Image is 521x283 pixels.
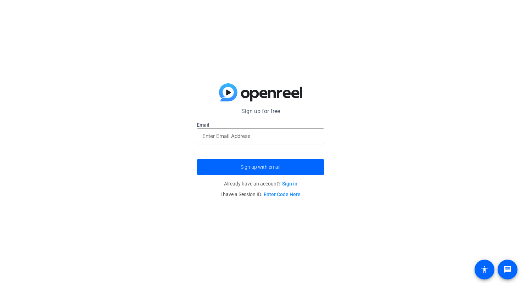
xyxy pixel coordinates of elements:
input: Enter Email Address [202,132,319,140]
mat-icon: accessibility [480,265,489,274]
label: Email [197,121,324,128]
a: Enter Code Here [264,192,301,197]
img: blue-gradient.svg [219,83,302,102]
mat-icon: message [503,265,512,274]
p: Sign up for free [197,107,324,116]
button: Sign up with email [197,159,324,175]
span: I have a Session ID. [220,192,301,197]
span: Already have an account? [224,181,297,187]
a: Sign in [282,181,297,187]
